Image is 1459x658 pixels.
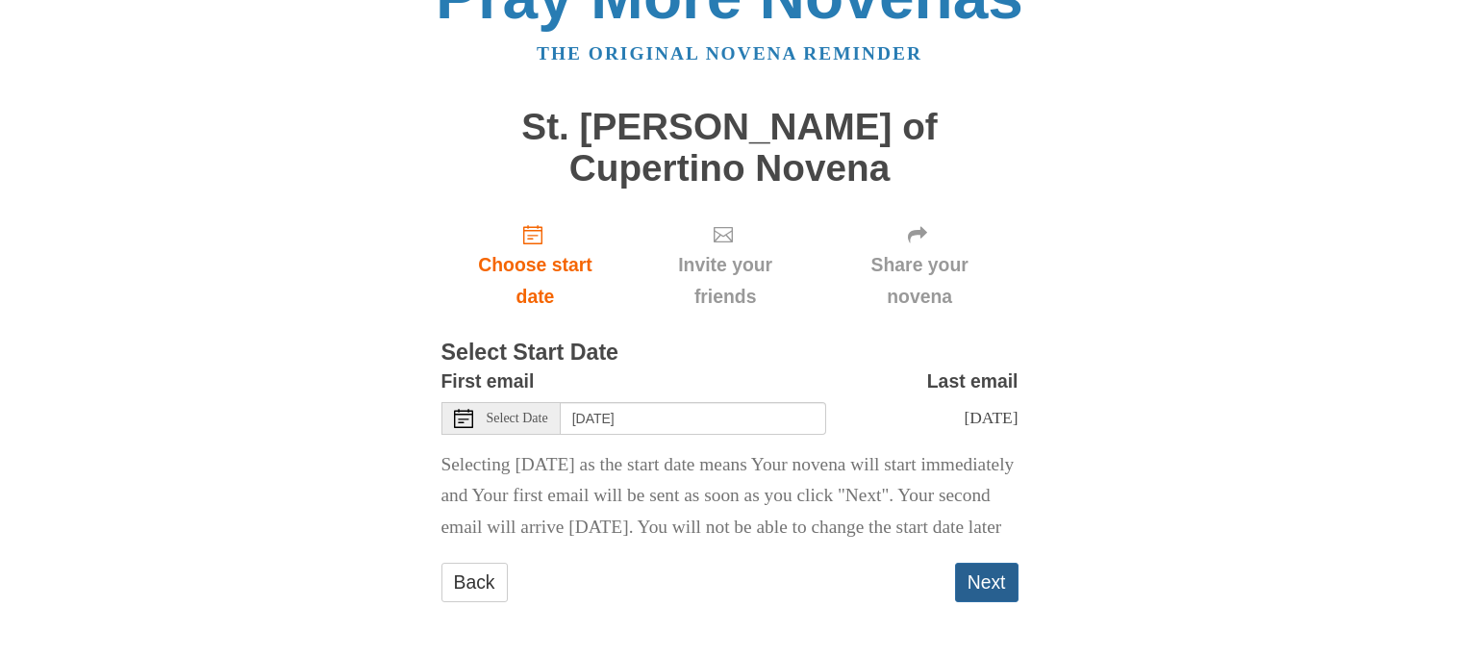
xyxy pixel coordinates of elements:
[441,449,1019,544] p: Selecting [DATE] as the start date means Your novena will start immediately and Your first email ...
[841,249,999,313] span: Share your novena
[561,402,826,435] input: Use the arrow keys to pick a date
[927,366,1019,397] label: Last email
[821,208,1019,322] div: Click "Next" to confirm your start date first.
[955,563,1019,602] button: Next
[648,249,801,313] span: Invite your friends
[441,366,535,397] label: First email
[441,563,508,602] a: Back
[487,412,548,425] span: Select Date
[629,208,820,322] div: Click "Next" to confirm your start date first.
[441,107,1019,189] h1: St. [PERSON_NAME] of Cupertino Novena
[537,43,922,63] a: The original novena reminder
[461,249,611,313] span: Choose start date
[441,208,630,322] a: Choose start date
[964,408,1018,427] span: [DATE]
[441,341,1019,366] h3: Select Start Date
